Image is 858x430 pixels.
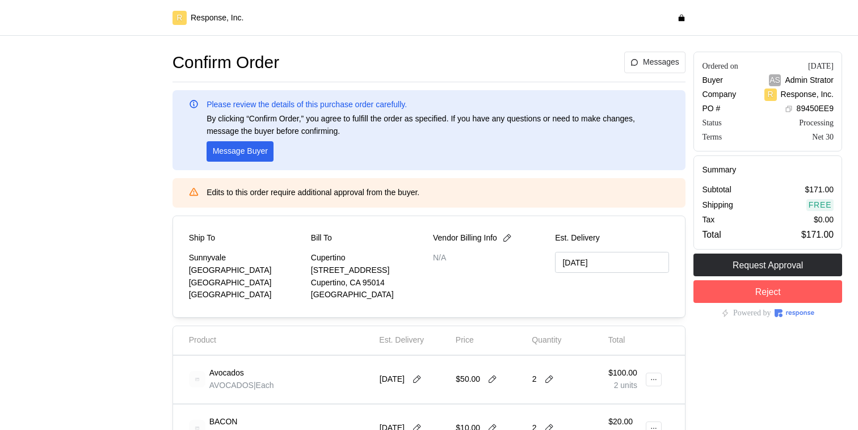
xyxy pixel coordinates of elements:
[702,131,722,143] div: Terms
[209,367,244,380] p: Avocados
[702,164,834,176] h5: Summary
[775,309,814,317] img: Response Logo
[755,285,781,299] p: Reject
[311,277,425,289] p: Cupertino, CA 95014
[702,74,723,87] p: Buyer
[311,252,425,264] p: Cupertino
[702,227,721,242] p: Total
[768,88,773,101] p: R
[189,371,205,387] img: svg%3e
[207,141,274,162] button: Message Buyer
[693,254,842,276] button: Request Approval
[207,113,669,137] p: By clicking “Confirm Order,” you agree to fulfill the order as specified. If you have any questio...
[624,52,686,73] button: Messages
[702,103,720,115] p: PO #
[379,334,424,347] p: Est. Delivery
[769,74,780,87] p: AS
[433,232,497,244] p: Vendor Billing Info
[532,373,537,386] p: 2
[311,232,332,244] p: Bill To
[702,199,733,212] p: Shipping
[733,258,803,272] p: Request Approval
[189,264,303,277] p: [GEOGRAPHIC_DATA]
[702,60,738,72] div: Ordered on
[797,103,834,115] p: 89450EE9
[433,252,547,264] p: N/A
[532,334,561,347] p: Quantity
[608,380,637,392] p: 2 units
[702,88,736,101] p: Company
[702,117,721,129] div: Status
[254,381,274,390] span: | Each
[693,280,842,303] button: Reject
[781,88,834,101] p: Response, Inc.
[189,334,216,347] p: Product
[191,12,243,24] p: Response, Inc.
[207,99,407,111] p: Please review the details of this purchase order carefully.
[785,74,834,87] p: Admin Strator
[555,252,669,273] input: MM/DD/YYYY
[311,264,425,277] p: [STREET_ADDRESS]
[608,416,633,428] p: $20.00
[209,381,254,390] span: AVOCADOS
[814,214,834,226] p: $0.00
[380,373,405,386] p: [DATE]
[809,199,832,212] p: Free
[456,334,474,347] p: Price
[733,307,771,319] p: Powered by
[702,214,714,226] p: Tax
[801,227,834,242] p: $171.00
[805,184,834,196] p: $171.00
[209,416,238,428] p: BACON
[189,252,303,264] p: Sunnyvale
[702,184,731,196] p: Subtotal
[189,289,303,301] p: [GEOGRAPHIC_DATA]
[207,187,669,199] p: Edits to this order require additional approval from the buyer.
[812,131,834,143] div: Net 30
[189,232,215,244] p: Ship To
[608,367,637,380] p: $100.00
[456,373,480,386] p: $50.00
[808,60,834,72] div: [DATE]
[176,12,182,24] p: R
[555,232,669,244] p: Est. Delivery
[311,289,425,301] p: [GEOGRAPHIC_DATA]
[608,334,625,347] p: Total
[213,145,268,158] p: Message Buyer
[799,117,834,129] div: Processing
[173,52,279,74] h1: Confirm Order
[189,277,303,289] p: [GEOGRAPHIC_DATA]
[643,56,679,69] p: Messages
